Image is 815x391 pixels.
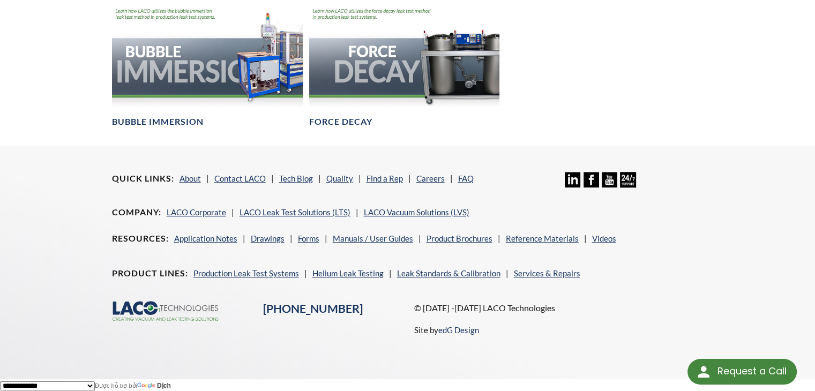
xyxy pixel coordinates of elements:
[263,302,363,315] a: [PHONE_NUMBER]
[112,233,169,244] h4: Resources
[214,174,266,183] a: Contact LACO
[193,268,299,278] a: Production Leak Test Systems
[180,174,201,183] a: About
[333,234,413,243] a: Manuals / User Guides
[687,359,797,385] div: Request a Call
[298,234,319,243] a: Forms
[251,234,285,243] a: Drawings
[137,382,157,389] img: Google Dịch
[414,324,478,336] p: Site by
[620,179,635,189] a: 24/7 Support
[458,174,474,183] a: FAQ
[620,172,635,187] img: 24/7 Support Icon
[438,325,478,335] a: edG Design
[112,207,161,218] h4: Company
[427,234,492,243] a: Product Brochures
[416,174,445,183] a: Careers
[279,174,313,183] a: Tech Blog
[112,4,303,128] a: Bubble Immersion headerBubble Immersion
[309,4,500,128] a: Force Decay headerForce Decay
[112,173,174,184] h4: Quick Links
[112,268,188,279] h4: Product Lines
[414,301,703,315] p: © [DATE] -[DATE] LACO Technologies
[397,268,500,278] a: Leak Standards & Calibration
[364,207,469,217] a: LACO Vacuum Solutions (LVS)
[326,174,353,183] a: Quality
[514,268,580,278] a: Services & Repairs
[240,207,350,217] a: LACO Leak Test Solutions (LTS)
[167,207,226,217] a: LACO Corporate
[312,268,384,278] a: Helium Leak Testing
[112,116,204,127] h4: Bubble Immersion
[174,234,237,243] a: Application Notes
[717,359,786,384] div: Request a Call
[137,382,171,389] a: Dịch
[367,174,403,183] a: Find a Rep
[309,116,372,127] h4: Force Decay
[695,363,712,380] img: round button
[506,234,579,243] a: Reference Materials
[592,234,616,243] a: Videos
